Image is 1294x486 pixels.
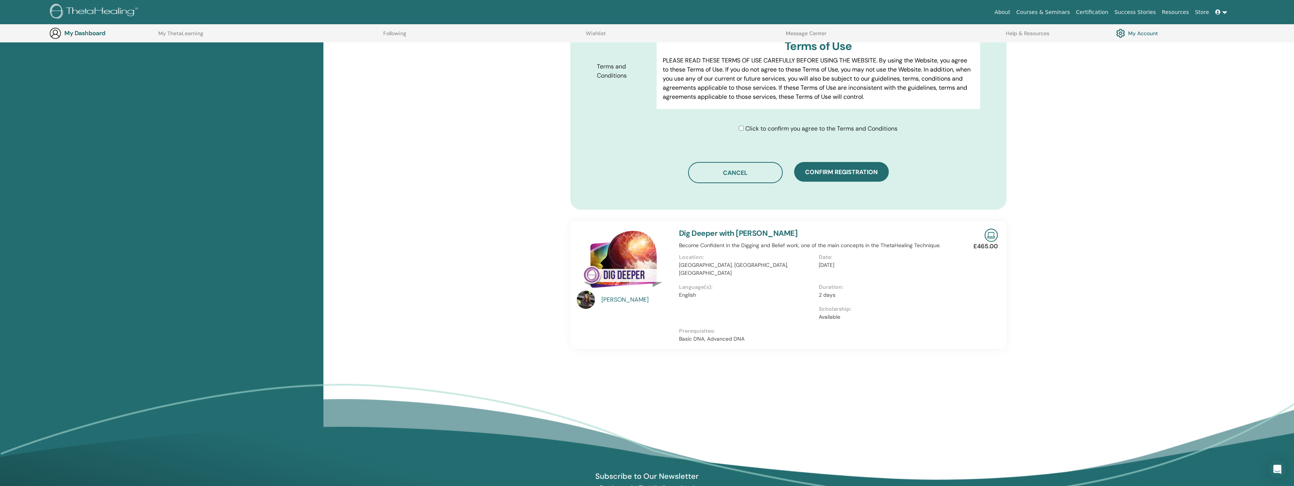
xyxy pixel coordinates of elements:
[819,261,954,269] p: [DATE]
[1111,5,1159,19] a: Success Stories
[819,291,954,299] p: 2 days
[723,169,748,177] span: Cancel
[819,313,954,321] p: Available
[663,107,974,217] p: Lor IpsumDolorsi.ame Cons adipisci elits do eiusm tem incid, utl etdol, magnaali eni adminimve qu...
[50,4,140,21] img: logo.png
[973,242,998,251] p: £465.00
[560,471,735,481] h4: Subscribe to Our Newsletter
[64,30,140,37] h3: My Dashboard
[786,30,826,42] a: Message Center
[679,335,958,343] p: Basic DNA, Advanced DNA
[991,5,1013,19] a: About
[1006,30,1049,42] a: Help & Resources
[663,56,974,101] p: PLEASE READ THESE TERMS OF USE CAREFULLY BEFORE USING THE WEBSITE. By using the Website, you agre...
[679,283,814,291] p: Language(s):
[819,253,954,261] p: Date:
[745,125,898,132] span: Click to confirm you agree to the Terms and Conditions
[158,30,203,42] a: My ThetaLearning
[1013,5,1073,19] a: Courses & Seminars
[679,228,798,238] a: Dig Deeper with [PERSON_NAME]
[679,327,958,335] p: Prerequisites:
[601,295,671,304] a: [PERSON_NAME]
[49,27,61,39] img: generic-user-icon.jpg
[794,162,889,182] button: Confirm registration
[679,253,814,261] p: Location:
[679,261,814,277] p: [GEOGRAPHIC_DATA], [GEOGRAPHIC_DATA], [GEOGRAPHIC_DATA]
[985,229,998,242] img: Live Online Seminar
[591,59,657,83] label: Terms and Conditions
[679,241,958,249] p: Become Confident in the Digging and Belief work, one of the main concepts in the ThetaHealing Tec...
[688,162,783,183] button: Cancel
[819,283,954,291] p: Duration:
[383,30,406,42] a: Following
[1268,460,1286,478] div: Open Intercom Messenger
[1116,27,1125,40] img: cog.svg
[577,229,670,293] img: Dig Deeper
[663,39,974,53] h3: Terms of Use
[1116,27,1158,40] a: My Account
[586,30,606,42] a: Wishlist
[1159,5,1192,19] a: Resources
[1192,5,1212,19] a: Store
[1073,5,1111,19] a: Certification
[679,291,814,299] p: English
[819,305,954,313] p: Scholarship:
[577,291,595,309] img: default.jpg
[805,168,878,176] span: Confirm registration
